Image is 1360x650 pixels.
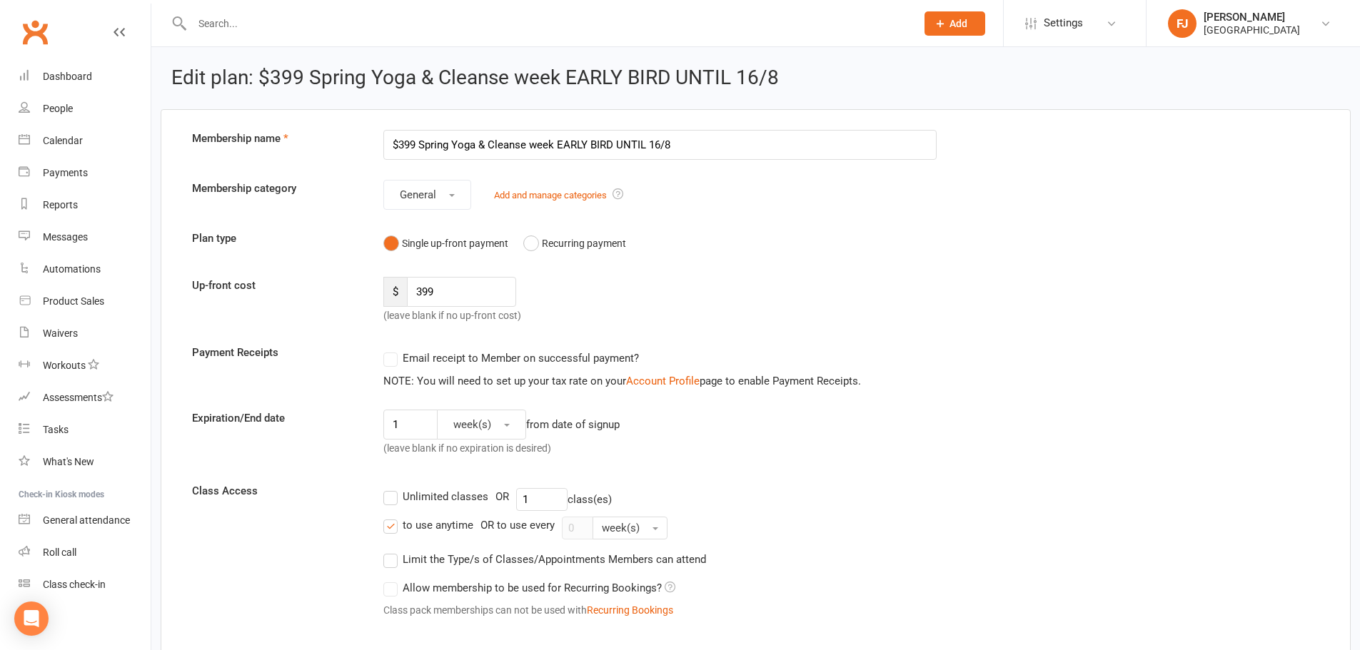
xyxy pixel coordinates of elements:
button: week(s) [593,517,668,539]
div: to use anytime [403,517,473,532]
div: General attendance [43,514,130,526]
a: What's New [19,446,151,478]
button: week(s) [437,410,526,440]
div: OR [495,488,509,505]
a: Automations [19,253,151,285]
div: Roll call [43,547,76,558]
a: Add and manage categories [494,190,607,200]
div: Assessments [43,392,114,403]
label: Membership category [181,180,373,197]
div: Unlimited classes [403,488,488,503]
a: Dashboard [19,61,151,93]
label: Plan type [181,230,373,247]
span: (leave blank if no expiration is desired) [383,442,551,454]
div: Reports [43,199,78,210]
div: class(es) [516,488,612,511]
button: Add [925,11,985,36]
div: People [43,103,73,114]
a: Tasks [19,414,151,446]
span: Settings [1044,7,1083,39]
h2: Edit plan: $399 Spring Yoga & Cleanse week EARLY BIRD UNTIL 16/8 [171,67,1340,89]
div: What's New [43,456,94,467]
div: Tasks [43,424,69,435]
input: Enter membership name [383,130,937,160]
a: Messages [19,221,151,253]
span: (leave blank if no up-front cost) [383,310,521,321]
div: Workouts [43,360,86,371]
div: OR to use every [480,517,555,534]
label: Limit the Type/s of Classes/Appointments Members can attend [383,551,706,568]
label: Expiration/End date [181,410,373,427]
label: Up-front cost [181,277,373,294]
a: Account Profile [626,375,700,387]
span: week(s) [453,418,491,431]
a: Roll call [19,537,151,569]
input: Search... [188,14,906,34]
label: Membership name [181,130,373,147]
span: $ [383,277,407,307]
a: Payments [19,157,151,189]
div: from date of signup [526,416,620,433]
label: Class Access [181,482,373,499]
label: Email receipt to Member on successful payment? [383,350,639,367]
a: Waivers [19,318,151,350]
a: General attendance kiosk mode [19,504,151,537]
a: Reports [19,189,151,221]
button: Recurring payment [523,230,626,257]
a: Class kiosk mode [19,569,151,601]
label: Allow membership to be used for Recurring Bookings? [383,579,675,596]
a: Calendar [19,125,151,157]
button: Recurring Bookings [587,602,673,618]
button: General [383,180,471,210]
div: Product Sales [43,295,104,307]
div: Class pack memberships can not be used with [383,602,1319,618]
div: [GEOGRAPHIC_DATA] [1204,24,1300,36]
a: Product Sales [19,285,151,318]
div: Dashboard [43,71,92,82]
span: week(s) [602,522,640,534]
div: Waivers [43,327,78,339]
span: Add [950,18,967,29]
a: People [19,93,151,125]
a: Clubworx [17,14,53,50]
div: FJ [1168,9,1197,38]
button: Single up-front payment [383,230,508,257]
div: [PERSON_NAME] [1204,11,1300,24]
div: NOTE: You will need to set up your tax rate on your page to enable Payment Receipts. [383,372,937,390]
div: Messages [43,231,88,243]
label: Payment Receipts [181,344,373,361]
span: General [400,188,436,201]
div: Payments [43,167,88,178]
a: Workouts [19,350,151,382]
div: Open Intercom Messenger [14,601,49,636]
a: Assessments [19,382,151,414]
div: Calendar [43,135,83,146]
div: Automations [43,263,101,275]
div: Class check-in [43,579,106,590]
